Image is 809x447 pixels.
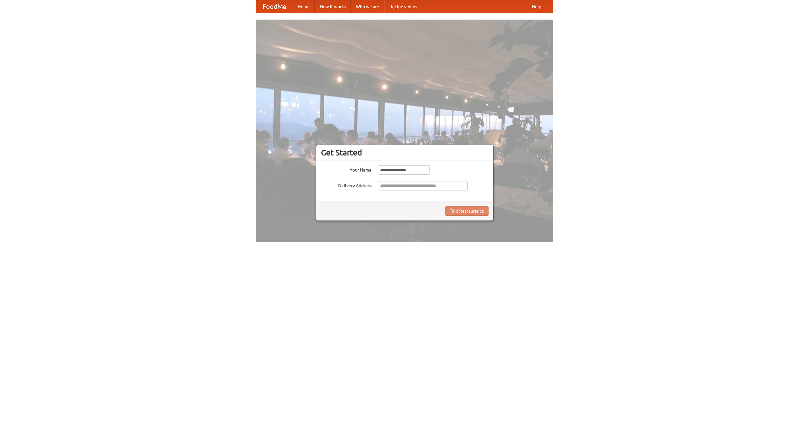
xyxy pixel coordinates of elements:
a: Who we are [351,0,384,13]
a: FoodMe [256,0,293,13]
label: Delivery Address [321,181,372,189]
h3: Get Started [321,148,489,157]
a: How it works [315,0,351,13]
a: Home [293,0,315,13]
button: Find Restaurants! [445,206,489,216]
a: Help [527,0,546,13]
label: Your Name [321,165,372,173]
a: Recipe videos [384,0,422,13]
